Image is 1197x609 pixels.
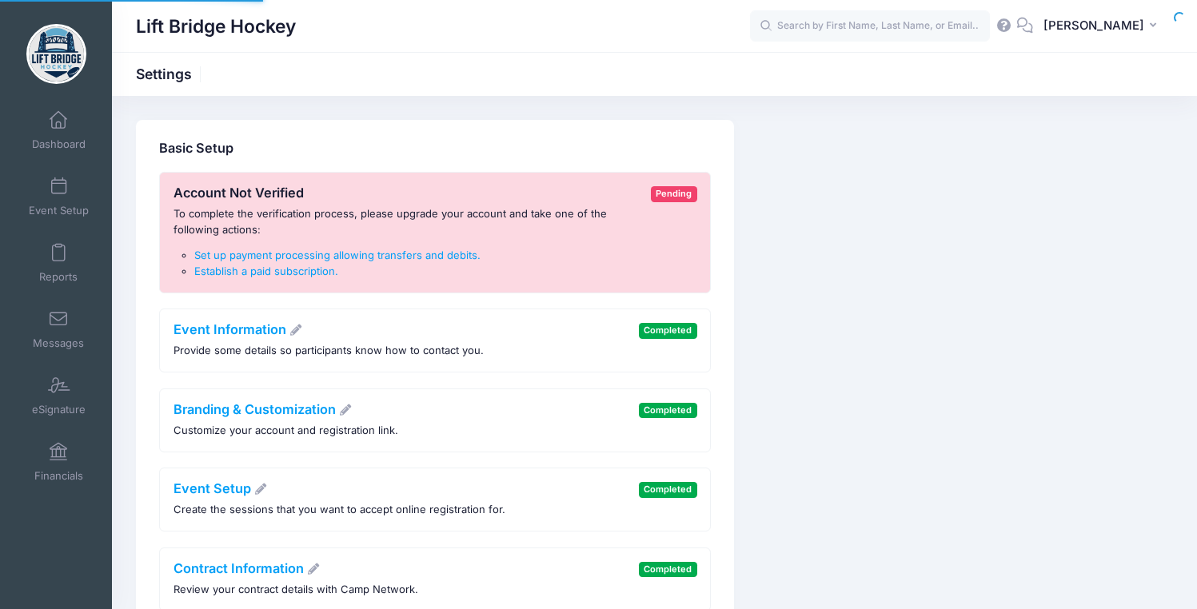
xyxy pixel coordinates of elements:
[21,102,97,158] a: Dashboard
[39,270,78,284] span: Reports
[639,482,697,497] span: Completed
[639,562,697,577] span: Completed
[750,10,990,42] input: Search by First Name, Last Name, or Email...
[32,403,86,416] span: eSignature
[174,343,484,359] p: Provide some details so participants know how to contact you.
[174,582,418,598] p: Review your contract details with Camp Network.
[174,480,268,496] a: Event Setup
[1043,17,1144,34] span: [PERSON_NAME]
[21,434,97,490] a: Financials
[639,403,697,418] span: Completed
[1033,8,1173,45] button: [PERSON_NAME]
[21,301,97,357] a: Messages
[174,560,321,576] a: Contract Information
[29,204,89,217] span: Event Setup
[651,186,697,201] span: Pending
[26,24,86,84] img: Lift Bridge Hockey
[174,185,644,201] h4: Account Not Verified
[136,8,296,45] h1: Lift Bridge Hockey
[136,66,205,82] h1: Settings
[174,206,644,237] p: To complete the verification process, please upgrade your account and take one of the following a...
[174,321,303,337] a: Event Information
[21,169,97,225] a: Event Setup
[159,141,711,157] h4: Basic Setup
[33,336,84,350] span: Messages
[194,249,481,261] a: Set up payment processing allowing transfers and debits.
[174,423,398,439] p: Customize your account and registration link.
[174,502,505,518] p: Create the sessions that you want to accept online registration for.
[32,137,86,151] span: Dashboard
[21,235,97,291] a: Reports
[21,368,97,424] a: eSignature
[34,469,83,483] span: Financials
[174,401,353,417] a: Branding & Customization
[194,265,338,277] a: Establish a paid subscription.
[639,323,697,338] span: Completed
